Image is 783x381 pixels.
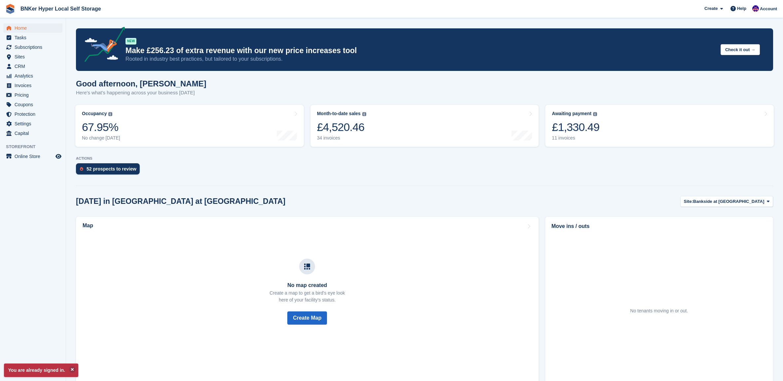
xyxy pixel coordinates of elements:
div: 34 invoices [317,135,366,141]
a: Preview store [54,152,62,160]
p: Rooted in industry best practices, but tailored to your subscriptions. [125,55,715,63]
a: Occupancy 67.95% No change [DATE] [75,105,304,147]
img: icon-info-grey-7440780725fd019a000dd9b08b2336e03edf1995a4989e88bcd33f0948082b44.svg [593,112,597,116]
a: menu [3,71,62,80]
div: 52 prospects to review [87,166,136,172]
a: 52 prospects to review [76,163,143,178]
span: Capital [15,129,54,138]
span: Tasks [15,33,54,42]
p: ACTIONS [76,156,773,161]
h2: Move ins / outs [552,222,767,230]
p: Here's what's happening across your business [DATE] [76,89,206,97]
p: You are already signed in. [4,364,78,377]
h2: [DATE] in [GEOGRAPHIC_DATA] at [GEOGRAPHIC_DATA] [76,197,285,206]
div: Awaiting payment [552,111,591,116]
span: Help [737,5,746,12]
button: Check it out → [721,44,760,55]
div: NEW [125,38,136,45]
div: No tenants moving in or out. [630,307,688,314]
h3: No map created [269,282,345,288]
span: Analytics [15,71,54,80]
span: Bankside at [GEOGRAPHIC_DATA] [693,198,765,205]
img: map-icn-33ee37083ee616e46c38cad1a60f524a97daa1e2b2c8c0bc3eb3415660979fc1.svg [304,264,310,270]
a: menu [3,81,62,90]
a: menu [3,110,62,119]
span: Pricing [15,90,54,100]
img: price-adjustments-announcement-icon-8257ccfd72463d97f412b2fc003d46551f7dbcb40ab6d574587a9cd5c0d94... [79,27,125,64]
span: Sites [15,52,54,61]
span: Online Store [15,152,54,161]
div: No change [DATE] [82,135,120,141]
div: £4,520.46 [317,120,366,134]
a: menu [3,119,62,128]
a: menu [3,33,62,42]
span: Subscriptions [15,43,54,52]
button: Site: Bankside at [GEOGRAPHIC_DATA] [680,196,773,207]
p: Make £256.23 of extra revenue with our new price increases tool [125,46,715,55]
img: icon-info-grey-7440780725fd019a000dd9b08b2336e03edf1995a4989e88bcd33f0948082b44.svg [108,112,112,116]
span: Invoices [15,81,54,90]
h1: Good afternoon, [PERSON_NAME] [76,79,206,88]
p: Create a map to get a bird's eye look here of your facility's status. [269,290,345,303]
a: menu [3,90,62,100]
a: menu [3,100,62,109]
span: Coupons [15,100,54,109]
a: Month-to-date sales £4,520.46 34 invoices [310,105,539,147]
span: Storefront [6,143,66,150]
a: BNKer Hyper Local Self Storage [18,3,104,14]
span: Account [760,6,777,12]
div: Month-to-date sales [317,111,361,116]
span: Site: [684,198,693,205]
img: prospect-51fa495bee0391a8d652442698ab0144808aea92771e9ea1ae160a38d050c398.svg [80,167,83,171]
span: Settings [15,119,54,128]
span: CRM [15,62,54,71]
button: Create Map [287,311,327,325]
div: 67.95% [82,120,120,134]
span: Create [704,5,718,12]
a: menu [3,152,62,161]
a: menu [3,23,62,33]
span: Protection [15,110,54,119]
span: Home [15,23,54,33]
img: David Fricker [752,5,759,12]
a: menu [3,43,62,52]
div: 11 invoices [552,135,599,141]
a: menu [3,62,62,71]
a: menu [3,52,62,61]
img: stora-icon-8386f47178a22dfd0bd8f6a31ec36ba5ce8667c1dd55bd0f319d3a0aa187defe.svg [5,4,15,14]
a: menu [3,129,62,138]
img: icon-info-grey-7440780725fd019a000dd9b08b2336e03edf1995a4989e88bcd33f0948082b44.svg [362,112,366,116]
a: Awaiting payment £1,330.49 11 invoices [545,105,774,147]
h2: Map [83,223,93,229]
div: £1,330.49 [552,120,599,134]
div: Occupancy [82,111,107,116]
